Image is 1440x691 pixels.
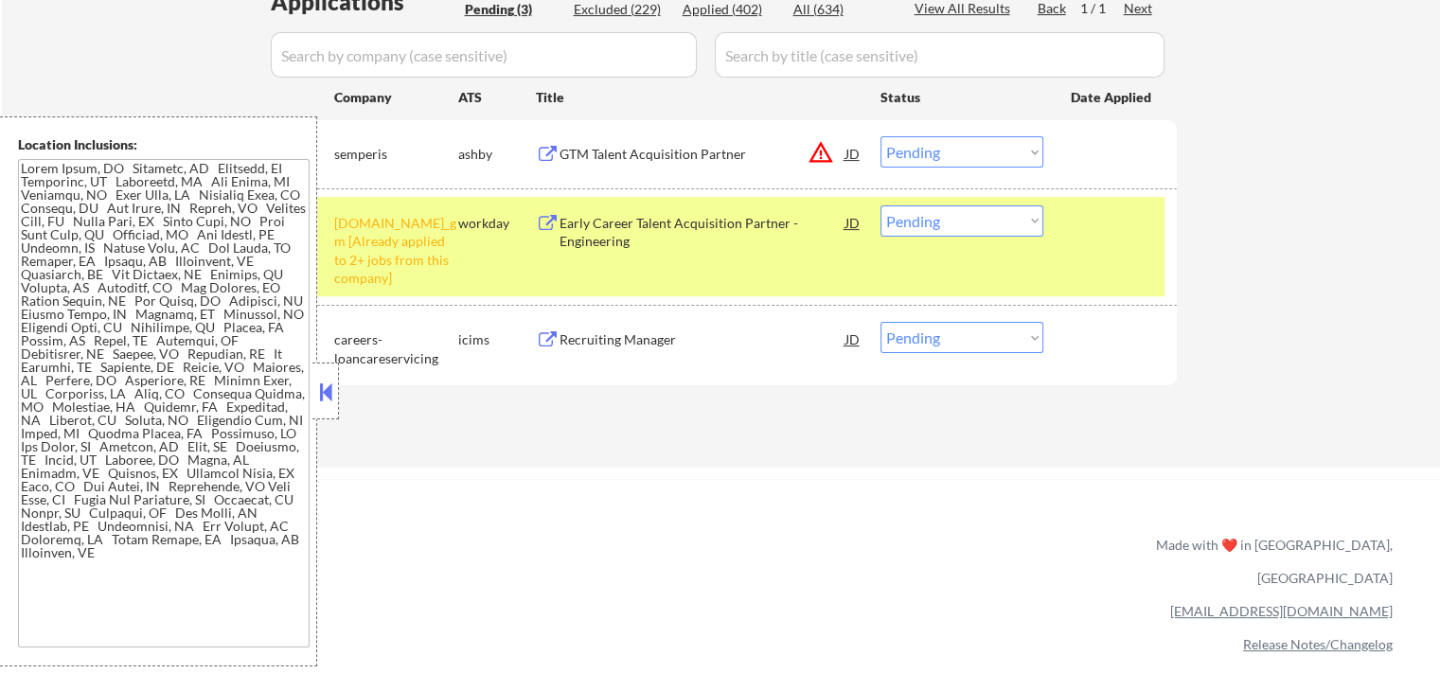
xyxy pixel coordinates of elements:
[880,80,1043,114] div: Status
[18,135,310,154] div: Location Inclusions:
[844,136,862,170] div: JD
[458,330,536,349] div: icims
[334,330,458,367] div: careers-loancareservicing
[334,145,458,164] div: semperis
[808,139,834,166] button: warning_amber
[1243,636,1393,652] a: Release Notes/Changelog
[560,214,845,251] div: Early Career Talent Acquisition Partner - Engineering
[38,555,760,575] a: Refer & earn free applications 👯‍♀️
[458,88,536,107] div: ATS
[560,145,845,164] div: GTM Talent Acquisition Partner
[844,205,862,239] div: JD
[458,145,536,164] div: ashby
[715,32,1164,78] input: Search by title (case sensitive)
[560,330,845,349] div: Recruiting Manager
[1148,528,1393,594] div: Made with ❤️ in [GEOGRAPHIC_DATA], [GEOGRAPHIC_DATA]
[334,214,458,288] div: [DOMAIN_NAME]_gm [Already applied to 2+ jobs from this company]
[844,322,862,356] div: JD
[271,32,697,78] input: Search by company (case sensitive)
[458,214,536,233] div: workday
[1170,603,1393,619] a: [EMAIL_ADDRESS][DOMAIN_NAME]
[1071,88,1154,107] div: Date Applied
[536,88,862,107] div: Title
[334,88,458,107] div: Company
